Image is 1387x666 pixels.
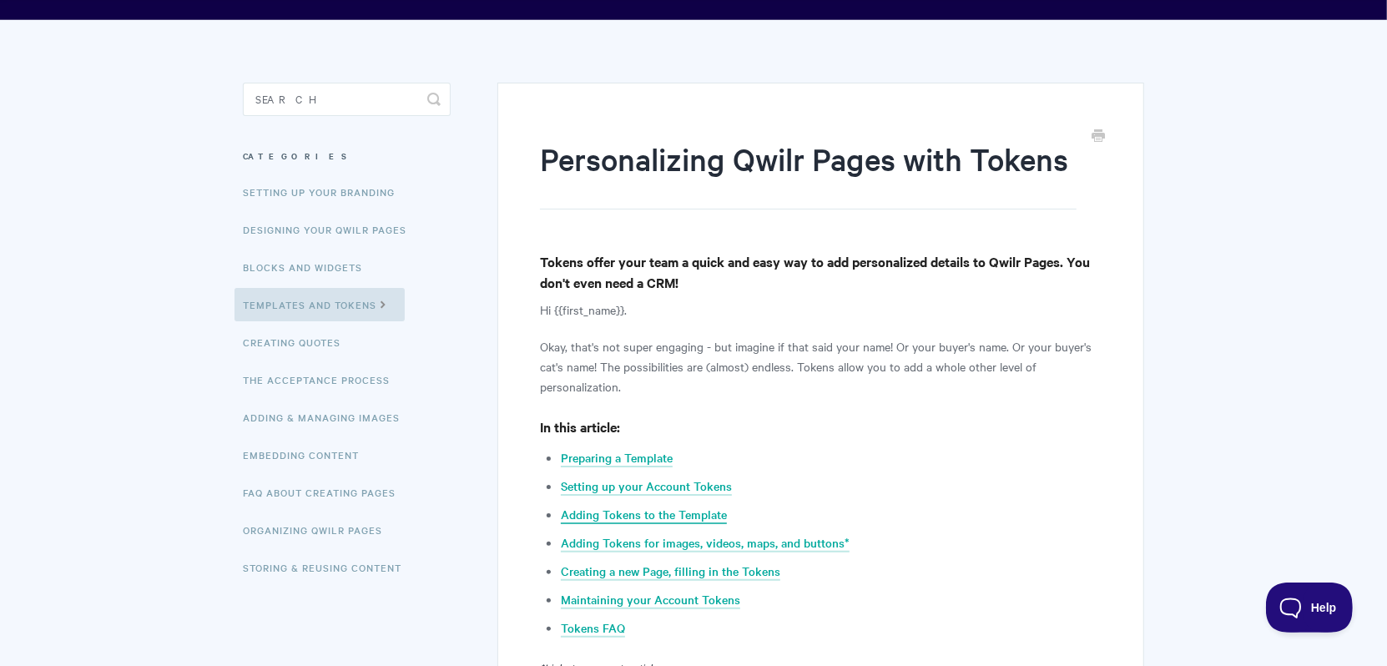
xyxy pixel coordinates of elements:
[243,513,395,547] a: Organizing Qwilr Pages
[243,83,451,116] input: Search
[243,250,375,284] a: Blocks and Widgets
[243,551,414,584] a: Storing & Reusing Content
[540,300,1102,320] p: Hi {{first_name}}.
[1092,128,1105,146] a: Print this Article
[243,438,371,472] a: Embedding Content
[540,416,1102,437] h4: In this article:
[561,619,625,638] a: Tokens FAQ
[561,506,727,524] a: Adding Tokens to the Template
[540,138,1077,209] h1: Personalizing Qwilr Pages with Tokens
[540,336,1102,396] p: Okay, that's not super engaging - but imagine if that said your name! Or your buyer's name. Or yo...
[243,175,407,209] a: Setting up your Branding
[243,363,402,396] a: The Acceptance Process
[1266,583,1354,633] iframe: Toggle Customer Support
[243,401,412,434] a: Adding & Managing Images
[243,141,451,171] h3: Categories
[243,476,408,509] a: FAQ About Creating Pages
[561,563,780,581] a: Creating a new Page, filling in the Tokens
[540,251,1102,293] h4: Tokens offer your team a quick and easy way to add personalized details to Qwilr Pages. You don't...
[235,288,405,321] a: Templates and Tokens
[243,213,419,246] a: Designing Your Qwilr Pages
[561,534,850,552] a: Adding Tokens for images, videos, maps, and buttons*
[243,325,353,359] a: Creating Quotes
[561,449,673,467] a: Preparing a Template
[561,591,740,609] a: Maintaining your Account Tokens
[561,477,732,496] a: Setting up your Account Tokens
